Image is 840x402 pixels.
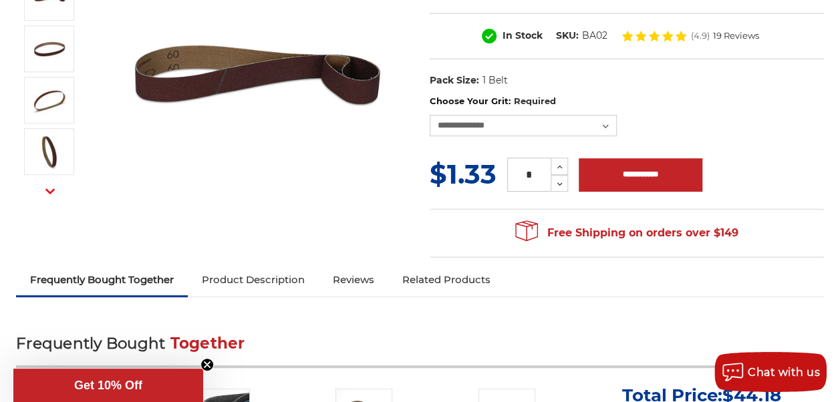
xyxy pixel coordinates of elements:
img: 1/2" x 18" - Aluminum Oxide Sanding Belt [33,135,66,168]
span: Frequently Bought [16,334,165,353]
span: In Stock [503,29,543,41]
span: 19 Reviews [713,31,759,40]
dt: Pack Size: [430,73,479,87]
a: Related Products [388,265,505,294]
small: Required [513,95,555,106]
span: Chat with us [748,366,820,379]
dd: BA02 [582,29,607,43]
span: Free Shipping on orders over $149 [515,220,738,246]
span: $1.33 [430,158,497,190]
dt: SKU: [556,29,579,43]
button: Chat with us [714,352,827,392]
span: Together [170,334,245,353]
button: Next [34,177,66,206]
img: 1/2" x 18" Aluminum Oxide Sanding Belt [33,32,66,65]
button: Close teaser [200,358,214,371]
img: 1/2" x 18" Sanding Belt AOX [33,83,66,117]
span: Get 10% Off [74,379,142,392]
a: Product Description [188,265,319,294]
dd: 1 Belt [482,73,507,87]
div: Get 10% OffClose teaser [13,369,203,402]
a: Frequently Bought Together [16,265,188,294]
a: Reviews [319,265,388,294]
label: Choose Your Grit: [430,95,824,108]
span: (4.9) [691,31,710,40]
